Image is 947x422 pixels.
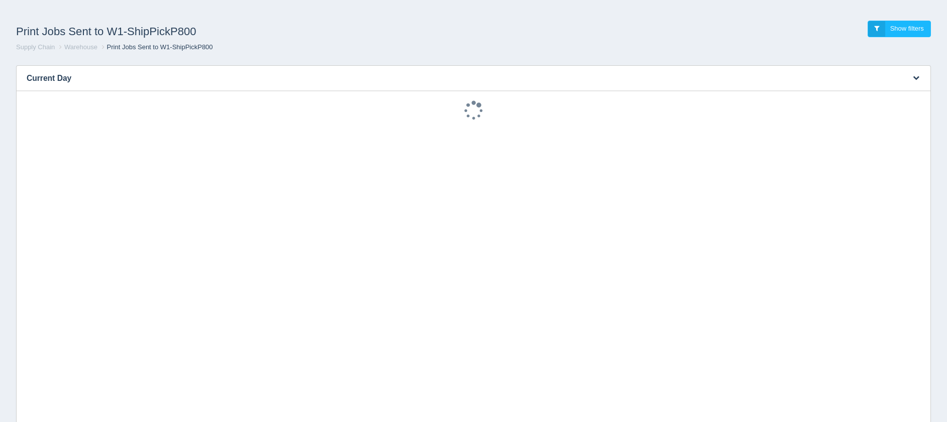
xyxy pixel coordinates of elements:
span: Show filters [890,25,924,32]
li: Print Jobs Sent to W1-ShipPickP800 [99,43,213,52]
a: Warehouse [64,43,97,51]
a: Supply Chain [16,43,55,51]
a: Show filters [868,21,931,37]
h3: Current Day [17,66,900,91]
h1: Print Jobs Sent to W1-ShipPickP800 [16,21,474,43]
